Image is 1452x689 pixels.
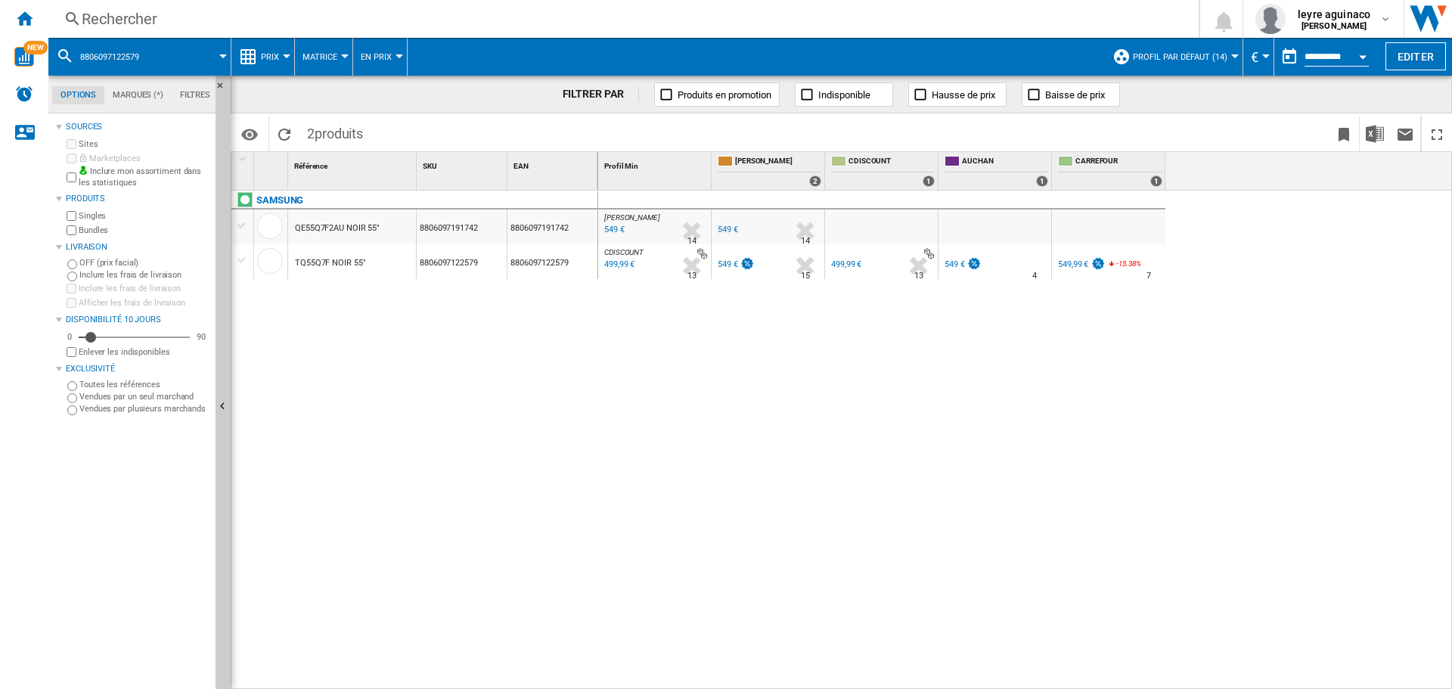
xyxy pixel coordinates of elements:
[361,38,399,76] div: En Prix
[715,257,755,272] div: 549 €
[269,116,299,151] button: Recharger
[945,259,965,269] div: 549 €
[79,153,209,164] label: Marketplaces
[942,152,1051,190] div: AUCHAN 1 offers sold by AUCHAN
[302,52,337,62] span: Matrice
[966,257,982,270] img: promotionV3.png
[423,162,437,170] span: SKU
[687,268,697,284] div: Délai de livraison : 13 jours
[299,116,371,147] span: 2
[420,152,507,175] div: Sort None
[291,152,416,175] div: Référence Sort None
[193,331,209,343] div: 90
[79,379,209,390] label: Toutes les références
[715,152,824,190] div: [PERSON_NAME] 2 offers sold by LECLERC
[67,225,76,235] input: Bundles
[67,381,77,391] input: Toutes les références
[510,152,597,175] div: EAN Sort None
[79,269,209,281] label: Inclure les frais de livraison
[234,120,265,147] button: Options
[604,213,660,222] span: [PERSON_NAME]
[914,268,923,284] div: Délai de livraison : 13 jours
[740,257,755,270] img: promotionV3.png
[417,244,507,279] div: 8806097122579
[1056,257,1106,272] div: 549,99 €
[294,162,327,170] span: Référence
[66,193,209,205] div: Produits
[1385,42,1446,70] button: Editer
[809,175,821,187] div: 2 offers sold by LECLERC
[239,38,287,76] div: Prix
[1251,38,1266,76] button: €
[507,209,597,244] div: 8806097191742
[1146,268,1151,284] div: Délai de livraison : 7 jours
[79,403,209,414] label: Vendues par plusieurs marchands
[601,152,711,175] div: Profil Min Sort None
[1255,4,1286,34] img: profile.jpg
[67,272,77,281] input: Inclure les frais de livraison
[1329,116,1359,151] button: Créer un favoris
[818,89,870,101] span: Indisponible
[801,268,810,284] div: Délai de livraison : 15 jours
[678,89,771,101] span: Produits en promotion
[1133,38,1235,76] button: Profil par défaut (14)
[261,38,287,76] button: Prix
[908,82,1007,107] button: Hausse de prix
[1133,52,1227,62] span: Profil par défaut (14)
[1112,38,1235,76] div: Profil par défaut (14)
[295,211,380,246] div: QE55Q7F2AU NOIR 55"
[1366,125,1384,143] img: excel-24x24.png
[79,138,209,150] label: Sites
[67,405,77,415] input: Vendues par plusieurs marchands
[1055,152,1165,190] div: CARREFOUR 1 offers sold by CARREFOUR
[67,298,76,308] input: Afficher les frais de livraison
[507,244,597,279] div: 8806097122579
[66,121,209,133] div: Sources
[1091,257,1106,270] img: promotionV3.png
[718,225,738,234] div: 549 €
[687,234,697,249] div: Délai de livraison : 14 jours
[67,168,76,187] input: Inclure mon assortiment dans les statistiques
[67,284,76,293] input: Inclure les frais de livraison
[420,152,507,175] div: SKU Sort None
[80,52,139,62] span: 8806097122579
[82,8,1159,29] div: Rechercher
[302,38,345,76] div: Matrice
[172,86,219,104] md-tab-item: Filtres
[67,154,76,163] input: Marketplaces
[79,257,209,268] label: OFF (prix facial)
[67,211,76,221] input: Singles
[513,162,529,170] span: EAN
[1274,42,1305,72] button: md-calendar
[23,41,48,54] span: NEW
[64,331,76,343] div: 0
[256,191,303,209] div: Cliquez pour filtrer sur cette marque
[1058,259,1088,269] div: 549,99 €
[66,241,209,253] div: Livraison
[715,222,738,237] div: 549 €
[295,246,365,281] div: TQ55Q7F NOIR 55"
[1243,38,1274,76] md-menu: Currency
[831,259,861,269] div: 499,99 €
[79,225,209,236] label: Bundles
[828,152,938,190] div: CDISCOUNT 1 offers sold by CDISCOUNT
[257,152,287,175] div: Sort None
[962,156,1048,169] span: AUCHAN
[510,152,597,175] div: Sort None
[79,330,190,345] md-slider: Disponibilité
[79,391,209,402] label: Vendues par un seul marchand
[66,363,209,375] div: Exclusivité
[80,38,154,76] button: 8806097122579
[67,139,76,149] input: Sites
[79,297,209,309] label: Afficher les frais de livraison
[849,156,935,169] span: CDISCOUNT
[1298,7,1370,22] span: leyre aguinaco
[1116,259,1135,268] span: -15.38
[67,259,77,269] input: OFF (prix facial)
[942,257,982,272] div: 549 €
[604,162,638,170] span: Profil Min
[795,82,893,107] button: Indisponible
[79,346,209,358] label: Enlever les indisponibles
[601,152,711,175] div: Sort None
